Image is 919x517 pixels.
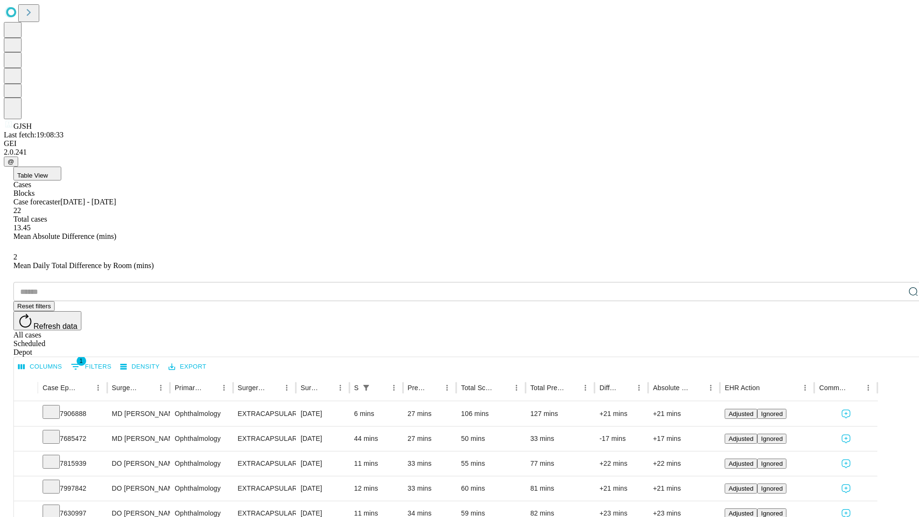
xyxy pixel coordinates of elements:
[725,409,757,419] button: Adjusted
[112,451,165,476] div: DO [PERSON_NAME]
[565,381,579,394] button: Sort
[359,381,373,394] button: Show filters
[354,384,359,392] div: Scheduled In Room Duration
[112,384,140,392] div: Surgeon Name
[599,476,643,501] div: +21 mins
[320,381,334,394] button: Sort
[728,510,753,517] span: Adjusted
[13,167,61,180] button: Table View
[238,384,266,392] div: Surgery Name
[632,381,646,394] button: Menu
[530,476,590,501] div: 81 mins
[354,402,398,426] div: 6 mins
[725,459,757,469] button: Adjusted
[761,485,783,492] span: Ignored
[408,476,452,501] div: 33 mins
[761,435,783,442] span: Ignored
[4,131,64,139] span: Last fetch: 19:08:33
[354,476,398,501] div: 12 mins
[427,381,440,394] button: Sort
[8,158,14,165] span: @
[757,434,786,444] button: Ignored
[653,427,715,451] div: +17 mins
[217,381,231,394] button: Menu
[301,427,345,451] div: [DATE]
[16,360,65,374] button: Select columns
[461,451,521,476] div: 55 mins
[530,402,590,426] div: 127 mins
[4,157,18,167] button: @
[17,172,48,179] span: Table View
[408,427,452,451] div: 27 mins
[118,360,162,374] button: Density
[68,359,114,374] button: Show filters
[43,427,102,451] div: 7685472
[19,406,33,423] button: Expand
[374,381,387,394] button: Sort
[496,381,510,394] button: Sort
[653,402,715,426] div: +21 mins
[725,384,760,392] div: EHR Action
[60,198,116,206] span: [DATE] - [DATE]
[17,303,51,310] span: Reset filters
[819,384,847,392] div: Comments
[530,451,590,476] div: 77 mins
[599,402,643,426] div: +21 mins
[848,381,862,394] button: Sort
[13,206,21,214] span: 22
[354,451,398,476] div: 11 mins
[13,198,60,206] span: Case forecaster
[43,476,102,501] div: 7997842
[761,510,783,517] span: Ignored
[13,232,116,240] span: Mean Absolute Difference (mins)
[599,384,618,392] div: Difference
[13,253,17,261] span: 2
[43,402,102,426] div: 7906888
[599,451,643,476] div: +22 mins
[728,485,753,492] span: Adjusted
[13,311,81,330] button: Refresh data
[653,451,715,476] div: +22 mins
[757,459,786,469] button: Ignored
[408,402,452,426] div: 27 mins
[112,402,165,426] div: MD [PERSON_NAME]
[280,381,293,394] button: Menu
[13,122,32,130] span: GJSH
[175,402,228,426] div: Ophthalmology
[599,427,643,451] div: -17 mins
[461,427,521,451] div: 50 mins
[461,402,521,426] div: 106 mins
[761,460,783,467] span: Ignored
[354,427,398,451] div: 44 mins
[301,402,345,426] div: [DATE]
[461,476,521,501] div: 60 mins
[757,483,786,494] button: Ignored
[691,381,704,394] button: Sort
[112,427,165,451] div: MD [PERSON_NAME]
[704,381,717,394] button: Menu
[387,381,401,394] button: Menu
[175,427,228,451] div: Ophthalmology
[579,381,592,394] button: Menu
[728,460,753,467] span: Adjusted
[267,381,280,394] button: Sort
[77,356,86,366] span: 1
[238,451,291,476] div: EXTRACAPSULAR CATARACT REMOVAL WITH [MEDICAL_DATA]
[238,402,291,426] div: EXTRACAPSULAR CATARACT REMOVAL WITH [MEDICAL_DATA]
[761,381,774,394] button: Sort
[408,451,452,476] div: 33 mins
[175,384,202,392] div: Primary Service
[301,476,345,501] div: [DATE]
[728,435,753,442] span: Adjusted
[4,148,915,157] div: 2.0.241
[112,476,165,501] div: DO [PERSON_NAME]
[440,381,454,394] button: Menu
[653,384,690,392] div: Absolute Difference
[13,215,47,223] span: Total cases
[13,301,55,311] button: Reset filters
[238,476,291,501] div: EXTRACAPSULAR CATARACT REMOVAL WITH [MEDICAL_DATA]
[141,381,154,394] button: Sort
[862,381,875,394] button: Menu
[725,483,757,494] button: Adjusted
[19,481,33,497] button: Expand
